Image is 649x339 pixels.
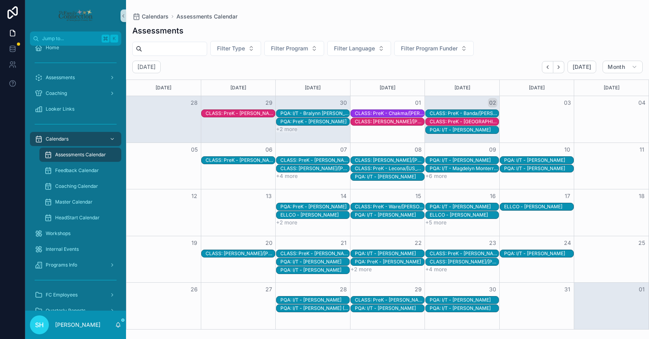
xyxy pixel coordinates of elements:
[206,157,274,164] div: CLASS: PreK - Enders/McLaughlin
[355,174,424,180] div: PQA: I/T - [PERSON_NAME]
[339,238,348,248] button: 21
[575,80,647,96] div: [DATE]
[339,98,348,107] button: 30
[355,305,424,312] div: PQA: I/T - Myah Allen
[430,297,499,303] div: PQA: I/T - [PERSON_NAME]
[355,173,424,180] div: PQA: I/T - Melissa Stachowski
[30,258,121,272] a: Programs Info
[30,226,121,241] a: Workshops
[276,126,297,132] button: +2 more
[276,219,297,226] button: +2 more
[280,212,349,218] div: ELLCO - [PERSON_NAME]
[414,191,423,201] button: 15
[425,219,447,226] button: +5 more
[430,250,499,257] div: CLASS: PreK - Clingenpeel/Garcia
[280,157,349,163] div: CLASS: PreK - [PERSON_NAME]/[PERSON_NAME]
[46,106,74,112] span: Looker Links
[414,98,423,107] button: 01
[608,63,625,70] span: Month
[355,211,424,219] div: PQA: I/T - Casandra Gallegos
[339,191,348,201] button: 14
[355,119,424,125] div: CLASS: [PERSON_NAME]/[PERSON_NAME]
[488,238,497,248] button: 23
[280,305,349,311] div: PQA: I/T - [PERSON_NAME] ([PERSON_NAME])
[280,259,349,265] div: PQA: I/T - [PERSON_NAME]
[46,136,69,142] span: Calendars
[430,296,499,304] div: PQA: I/T - Margaret Stambaugh
[401,44,458,52] span: Filter Program Funder
[355,259,424,265] div: PQA: PreK - [PERSON_NAME]
[553,61,564,73] button: Next
[425,266,447,272] button: +4 more
[352,80,424,96] div: [DATE]
[430,157,499,164] div: PQA: I/T - Grace Rivelli
[488,98,497,107] button: 02
[355,157,424,163] div: CLASS: [PERSON_NAME]/[PERSON_NAME]
[355,297,424,303] div: CLASS: PreK - [PERSON_NAME]/[PERSON_NAME][GEOGRAPHIC_DATA]
[46,308,85,314] span: Quarterly Reports
[30,132,121,146] a: Calendars
[176,13,237,20] span: Assessments Calendar
[30,288,121,302] a: FC Employees
[271,44,308,52] span: Filter Program
[264,285,274,294] button: 27
[350,266,372,272] button: +2 more
[206,250,274,257] div: CLASS: PreK - Valdez/Gutierrez/Rookstool
[202,80,274,96] div: [DATE]
[55,152,106,158] span: Assessments Calendar
[567,61,596,73] button: [DATE]
[189,238,199,248] button: 19
[264,145,274,154] button: 06
[30,70,121,85] a: Assessments
[504,165,573,172] div: PQA: I/T - [PERSON_NAME]
[280,267,349,274] div: PQA: I/T - Kayla Buras
[280,297,349,303] div: PQA: I/T - [PERSON_NAME]
[430,203,499,210] div: PQA: I/T - Lori Jester
[25,46,126,311] div: scrollable content
[430,258,499,265] div: CLASS: PreK - Langenbrunner/Jackson
[430,305,499,311] div: PQA: I/T - [PERSON_NAME]
[280,258,349,265] div: PQA: I/T - Pam Boyle
[46,246,79,252] span: Internal Events
[355,157,424,164] div: CLASS: Toddler - Bravo/Gonzalez
[603,61,643,73] button: Month
[355,258,424,265] div: PQA: PreK - Grace Nichols
[430,126,499,133] div: PQA: I/T - Mayra Garcia-Canales
[189,98,199,107] button: 28
[430,165,499,172] div: PQA: I/T - Magdelyn Monterrey
[339,285,348,294] button: 28
[35,320,44,330] span: SH
[542,61,553,73] button: Back
[488,191,497,201] button: 16
[58,9,93,22] img: App logo
[280,305,349,312] div: PQA: I/T - Kalee Sauer (Harroff)
[30,102,121,116] a: Looker Links
[430,305,499,312] div: PQA: I/T - Jeri Glassburn
[504,250,573,257] div: PQA: I/T - [PERSON_NAME]
[414,285,423,294] button: 29
[55,183,98,189] span: Coaching Calendar
[430,259,499,265] div: CLASS: [PERSON_NAME]/[PERSON_NAME]
[46,292,78,298] span: FC Employees
[504,165,573,172] div: PQA: I/T - Stacy Parrish
[30,31,121,46] button: Jump to...K
[39,195,121,209] a: Master Calendar
[563,285,572,294] button: 31
[46,90,67,96] span: Coaching
[355,250,424,257] div: PQA: I/T - Sarah Tschida
[637,98,647,107] button: 04
[504,157,573,164] div: PQA: I/T - Brenda Chamorro
[339,145,348,154] button: 07
[280,203,349,210] div: PQA: PreK - Shawnetta Thompson
[355,165,424,172] div: CLASS: PreK - Lecona/Washington
[280,250,349,257] div: CLASS: PreK - [PERSON_NAME]/[PERSON_NAME]
[637,238,647,248] button: 25
[563,191,572,201] button: 17
[210,41,261,56] button: Select Button
[39,179,121,193] a: Coaching Calendar
[334,44,375,52] span: Filter Language
[355,203,424,210] div: CLASS: PreK - Ware/Bergan
[430,127,499,133] div: PQA: I/T - [PERSON_NAME]
[206,110,274,117] div: CLASS: PreK - Mesecar/Landesman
